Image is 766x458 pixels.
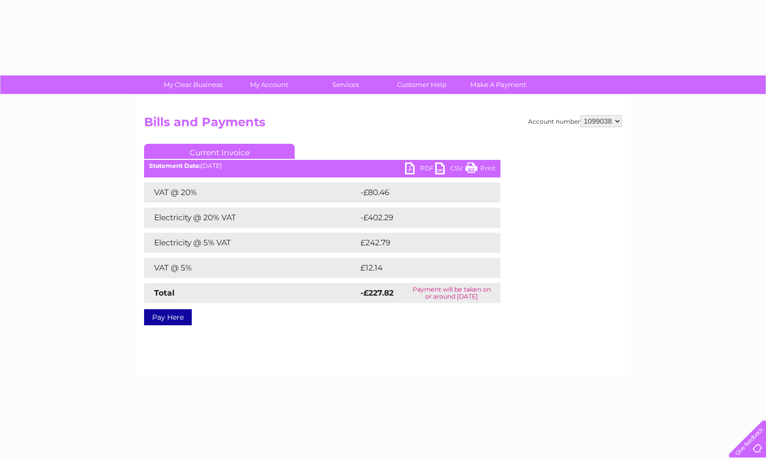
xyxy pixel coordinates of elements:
a: My Clear Business [152,75,234,94]
a: Pay Here [144,309,192,325]
h2: Bills and Payments [144,115,622,134]
strong: Total [154,288,175,298]
strong: -£227.82 [360,288,394,298]
a: Customer Help [380,75,463,94]
td: VAT @ 20% [144,182,358,203]
td: -£80.46 [358,182,482,203]
a: Services [304,75,387,94]
td: Electricity @ 5% VAT [144,233,358,253]
a: Print [465,162,495,177]
td: Electricity @ 20% VAT [144,208,358,228]
div: Account number [528,115,622,127]
a: Current Invoice [144,144,295,159]
td: £242.79 [358,233,483,253]
a: PDF [405,162,435,177]
td: £12.14 [358,258,478,278]
a: Make A Payment [457,75,540,94]
b: Statement Date: [149,162,201,169]
a: My Account [228,75,311,94]
td: -£402.29 [358,208,484,228]
a: CSV [435,162,465,177]
td: Payment will be taken on or around [DATE] [403,283,500,303]
div: [DATE] [144,162,500,169]
td: VAT @ 5% [144,258,358,278]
